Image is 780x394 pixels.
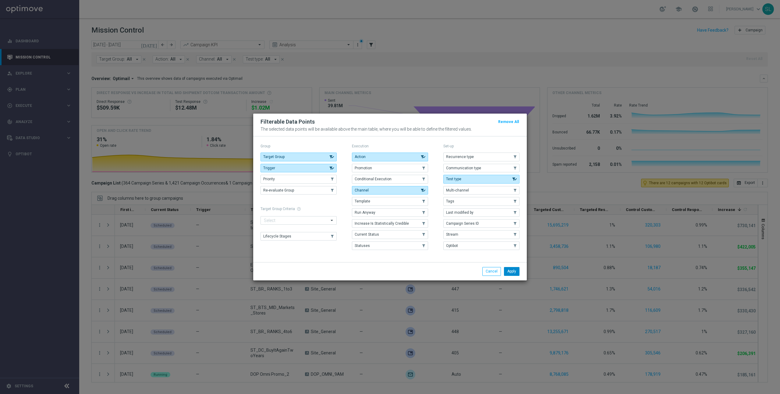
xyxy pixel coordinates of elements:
[443,230,519,239] button: Stream
[446,232,458,237] span: Stream
[263,155,285,159] span: Target Group
[355,188,369,192] span: Channel
[355,177,392,181] span: Conditional Execution
[352,186,428,195] button: Channel
[482,267,501,276] button: Cancel
[352,164,428,172] button: Promotion
[355,244,370,248] span: Statuses
[446,210,473,215] span: Last modified by
[355,221,409,226] span: Increase Is Statistically Credible
[446,155,474,159] span: Recurrence type
[352,153,428,161] button: Action
[355,210,375,215] span: Run Anyway
[352,197,428,206] button: Template
[443,197,519,206] button: Tags
[261,175,337,183] button: Priority
[352,241,428,250] button: Statuses
[352,230,428,239] button: Current Status
[443,186,519,195] button: Multi-channel
[263,166,275,170] span: Trigger
[355,166,372,170] span: Promotion
[355,232,379,237] span: Current Status
[352,175,428,183] button: Conditional Execution
[352,219,428,228] button: Increase Is Statistically Credible
[443,208,519,217] button: Last modified by
[443,219,519,228] button: Campaign Series ID
[446,221,479,226] span: Campaign Series ID
[352,144,428,149] p: Execution
[261,207,337,211] h1: Target Group Criteria
[446,244,458,248] span: Optibot
[446,188,469,192] span: Multi-channel
[504,267,519,276] button: Apply
[263,188,294,192] span: Re-evaluate Group
[498,118,519,125] button: Remove All
[355,199,370,203] span: Template
[263,234,291,238] span: Lifecycle Stages
[443,164,519,172] button: Communication type
[446,177,461,181] span: Test type
[443,153,519,161] button: Recurrence type
[261,118,315,125] h2: Filterable Data Points
[261,153,337,161] button: Target Group
[355,155,366,159] span: Action
[446,199,454,203] span: Tags
[261,144,337,149] p: Group
[261,127,519,132] p: The selected data points will be available above the main table, where you will be able to define...
[446,166,481,170] span: Communication type
[261,232,337,241] button: Lifecycle Stages
[443,241,519,250] button: Optibot
[297,207,301,211] span: help_outline
[443,175,519,183] button: Test type
[263,177,275,181] span: Priority
[352,208,428,217] button: Run Anyway
[443,144,519,149] p: Set-up
[261,186,337,195] button: Re-evaluate Group
[261,164,337,172] button: Trigger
